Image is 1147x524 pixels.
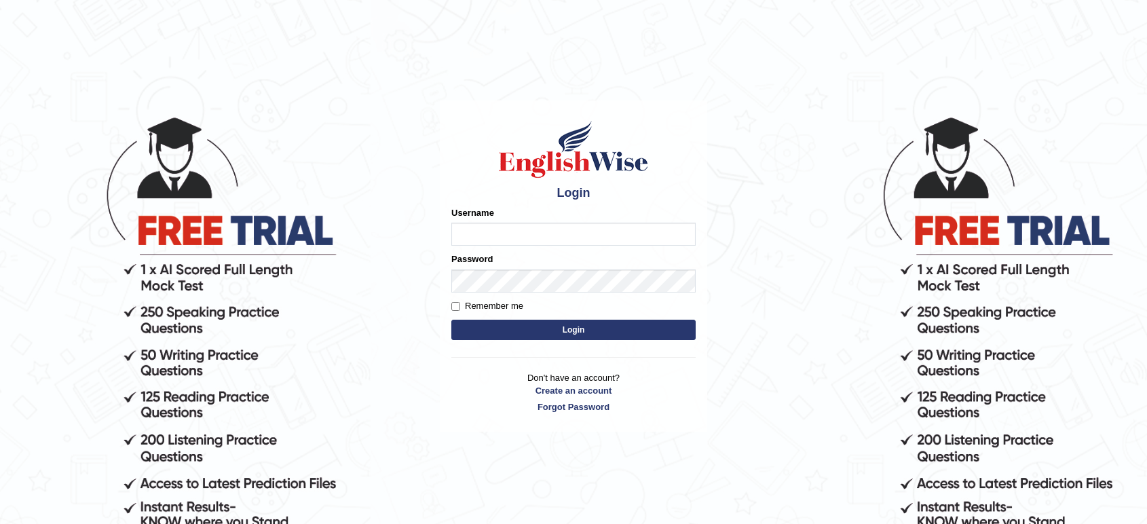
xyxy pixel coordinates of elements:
[451,320,696,340] button: Login
[451,206,494,219] label: Username
[451,371,696,413] p: Don't have an account?
[451,187,696,200] h4: Login
[451,400,696,413] a: Forgot Password
[451,384,696,397] a: Create an account
[451,302,460,311] input: Remember me
[451,299,523,313] label: Remember me
[496,119,651,180] img: Logo of English Wise sign in for intelligent practice with AI
[451,252,493,265] label: Password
